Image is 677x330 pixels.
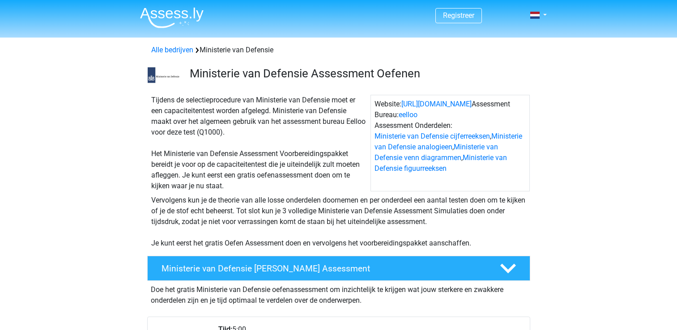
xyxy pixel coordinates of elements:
[148,95,370,191] div: Tijdens de selectieprocedure van Ministerie van Defensie moet er een capaciteitentest worden afge...
[375,132,490,140] a: Ministerie van Defensie cijferreeksen
[401,100,472,108] a: [URL][DOMAIN_NAME]
[148,45,530,55] div: Ministerie van Defensie
[162,263,485,274] h4: Ministerie van Defensie [PERSON_NAME] Assessment
[144,256,534,281] a: Ministerie van Defensie [PERSON_NAME] Assessment
[140,7,204,28] img: Assessly
[147,281,530,306] div: Doe het gratis Ministerie van Defensie oefenassessment om inzichtelijk te krijgen wat jouw sterke...
[190,67,523,80] h3: Ministerie van Defensie Assessment Oefenen
[148,195,530,249] div: Vervolgens kun je de theorie van alle losse onderdelen doornemen en per onderdeel een aantal test...
[151,46,193,54] a: Alle bedrijven
[399,110,417,119] a: eelloo
[443,11,474,20] a: Registreer
[370,95,530,191] div: Website: Assessment Bureau: Assessment Onderdelen: , , ,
